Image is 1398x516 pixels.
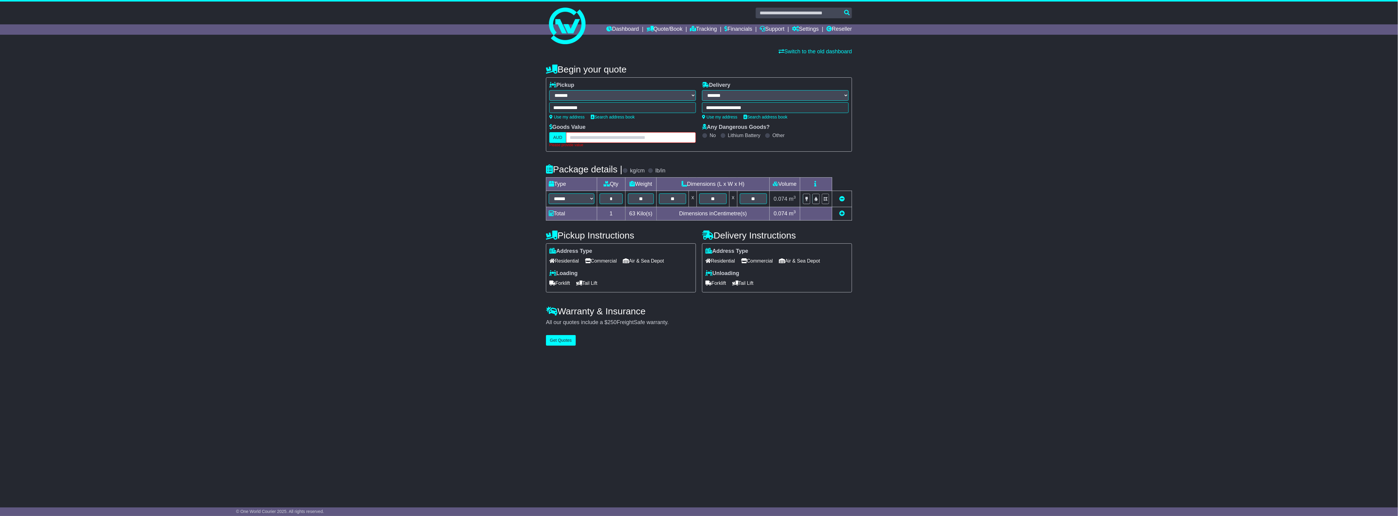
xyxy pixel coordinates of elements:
a: Switch to the old dashboard [779,48,852,55]
label: Address Type [549,248,592,255]
h4: Delivery Instructions [702,230,852,240]
a: Use my address [549,115,585,119]
a: Dashboard [606,24,639,35]
a: Tracking [690,24,717,35]
span: Forklift [549,278,570,288]
label: Lithium Battery [728,133,761,138]
label: Any Dangerous Goods? [702,124,770,131]
label: Pickup [549,82,574,89]
span: Residential [705,256,735,266]
span: Tail Lift [576,278,597,288]
h4: Begin your quote [546,64,852,74]
td: Weight [625,178,657,191]
span: © One World Courier 2025. All rights reserved. [236,509,324,514]
span: Forklift [705,278,726,288]
button: Get Quotes [546,335,576,346]
td: Kilo(s) [625,207,657,221]
span: Air & Sea Depot [623,256,664,266]
span: Commercial [585,256,617,266]
h4: Package details | [546,164,622,174]
a: Quote/Book [647,24,683,35]
td: x [729,191,737,207]
span: Commercial [741,256,773,266]
span: m [789,196,796,202]
span: Tail Lift [732,278,754,288]
a: Use my address [702,115,737,119]
span: 250 [608,319,617,325]
span: 63 [629,210,635,217]
label: No [710,133,716,138]
td: Dimensions in Centimetre(s) [657,207,770,221]
sup: 3 [794,210,796,214]
a: Reseller [826,24,852,35]
td: Total [546,207,597,221]
h4: Pickup Instructions [546,230,696,240]
td: Dimensions (L x W x H) [657,178,770,191]
label: AUD [549,132,566,143]
a: Settings [792,24,819,35]
td: 1 [597,207,626,221]
label: Address Type [705,248,748,255]
label: lb/in [655,168,665,174]
span: 0.074 [774,196,787,202]
sup: 3 [794,195,796,200]
a: Search address book [591,115,635,119]
label: Unloading [705,270,739,277]
label: kg/cm [630,168,645,174]
div: Please provide value [549,143,696,147]
span: 0.074 [774,210,787,217]
label: Delivery [702,82,730,89]
a: Financials [725,24,752,35]
label: Loading [549,270,578,277]
label: Other [772,133,785,138]
td: x [689,191,697,207]
span: Air & Sea Depot [779,256,820,266]
span: m [789,210,796,217]
a: Add new item [839,210,845,217]
div: All our quotes include a $ FreightSafe warranty. [546,319,852,326]
td: Type [546,178,597,191]
h4: Warranty & Insurance [546,306,852,316]
span: Residential [549,256,579,266]
a: Remove this item [839,196,845,202]
a: Support [760,24,784,35]
a: Search address book [744,115,787,119]
td: Qty [597,178,626,191]
td: Volume [769,178,800,191]
label: Goods Value [549,124,586,131]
